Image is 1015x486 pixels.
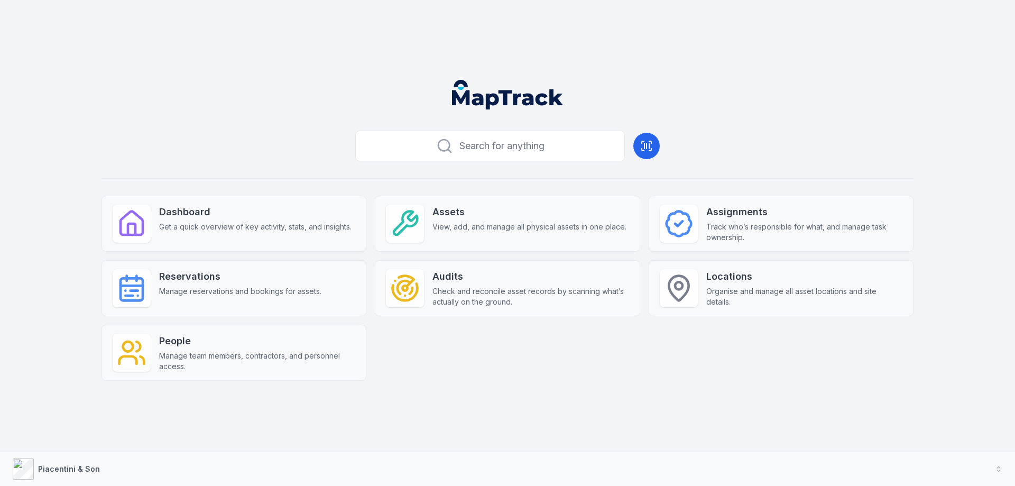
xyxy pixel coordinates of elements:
[435,80,580,109] nav: Global
[706,269,902,284] strong: Locations
[159,351,355,372] span: Manage team members, contractors, and personnel access.
[159,222,352,232] span: Get a quick overview of key activity, stats, and insights.
[375,196,640,252] a: AssetsView, add, and manage all physical assets in one place.
[355,131,625,161] button: Search for anything
[159,286,321,297] span: Manage reservations and bookings for assets.
[159,269,321,284] strong: Reservations
[459,139,545,153] span: Search for anything
[649,196,914,252] a: AssignmentsTrack who’s responsible for what, and manage task ownership.
[706,205,902,219] strong: Assignments
[159,205,352,219] strong: Dashboard
[101,196,366,252] a: DashboardGet a quick overview of key activity, stats, and insights.
[432,222,626,232] span: View, add, and manage all physical assets in one place.
[101,325,366,381] a: PeopleManage team members, contractors, and personnel access.
[706,286,902,307] span: Organise and manage all asset locations and site details.
[649,260,914,316] a: LocationsOrganise and manage all asset locations and site details.
[432,286,629,307] span: Check and reconcile asset records by scanning what’s actually on the ground.
[375,260,640,316] a: AuditsCheck and reconcile asset records by scanning what’s actually on the ground.
[38,464,100,473] strong: Piacentini & Son
[432,205,626,219] strong: Assets
[101,260,366,316] a: ReservationsManage reservations and bookings for assets.
[706,222,902,243] span: Track who’s responsible for what, and manage task ownership.
[159,334,355,349] strong: People
[432,269,629,284] strong: Audits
